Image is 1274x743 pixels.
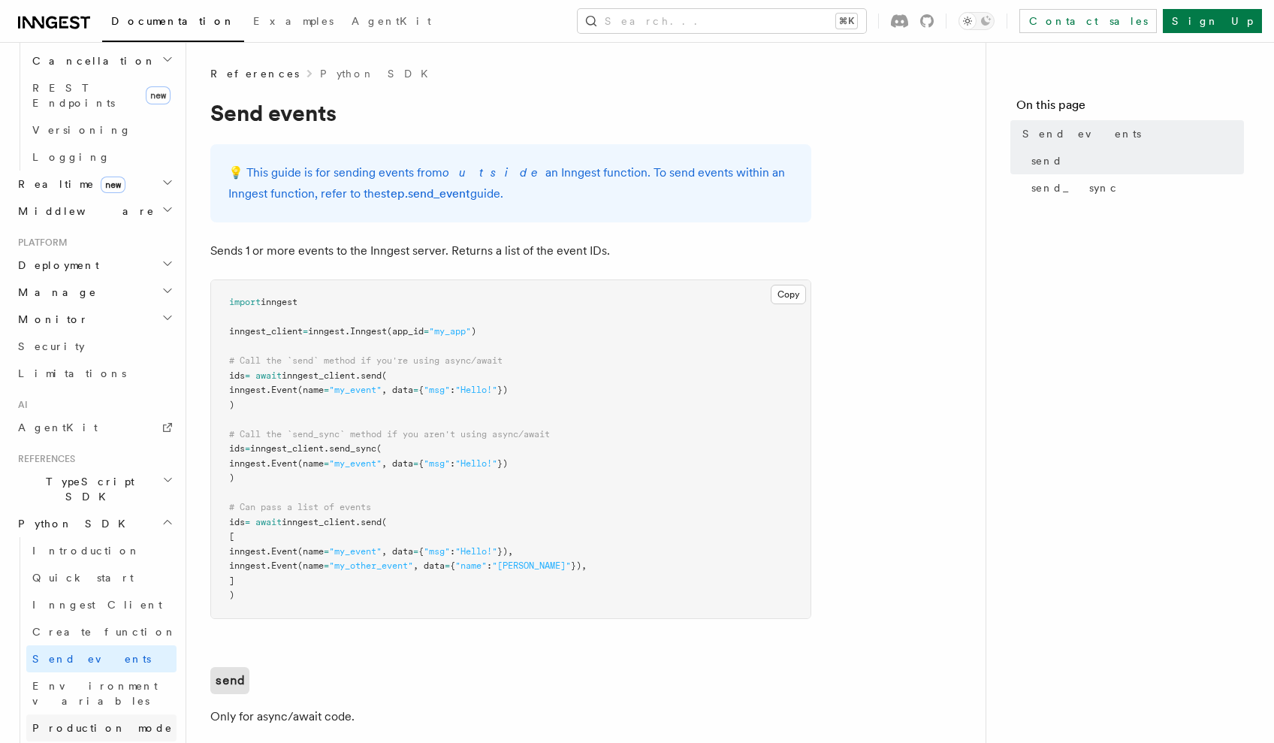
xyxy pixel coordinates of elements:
[455,546,497,557] span: "Hello!"
[297,385,324,395] span: (name
[1025,147,1244,174] a: send
[26,116,177,143] a: Versioning
[12,333,177,360] a: Security
[210,667,249,694] a: send
[497,458,508,469] span: })
[424,458,450,469] span: "msg"
[229,355,503,366] span: # Call the `send` method if you're using async/await
[12,258,99,273] span: Deployment
[18,367,126,379] span: Limitations
[836,14,857,29] kbd: ⌘K
[32,545,140,557] span: Introduction
[244,5,343,41] a: Examples
[345,326,350,337] span: .
[229,546,271,557] span: inngest.
[1163,9,1262,33] a: Sign Up
[210,240,811,261] p: Sends 1 or more events to the Inngest server. Returns a list of the event IDs.
[26,47,177,74] button: Cancellation
[329,546,382,557] span: "my_event"
[455,458,497,469] span: "Hello!"
[146,86,171,104] span: new
[282,517,355,527] span: inngest_client
[255,517,282,527] span: await
[355,370,361,381] span: .
[271,546,297,557] span: Event
[26,591,177,618] a: Inngest Client
[352,15,431,27] span: AgentKit
[26,53,156,68] span: Cancellation
[229,560,271,571] span: inngest.
[32,151,110,163] span: Logging
[424,326,429,337] span: =
[12,516,134,531] span: Python SDK
[497,385,508,395] span: })
[324,385,329,395] span: =
[229,502,371,512] span: # Can pass a list of events
[497,546,513,557] span: }),
[32,599,162,611] span: Inngest Client
[381,186,470,201] a: step.send_event
[26,143,177,171] a: Logging
[229,443,245,454] span: ids
[382,458,413,469] span: , data
[261,297,297,307] span: inngest
[12,453,75,465] span: References
[12,285,97,300] span: Manage
[102,5,244,42] a: Documentation
[12,177,125,192] span: Realtime
[324,458,329,469] span: =
[229,326,303,337] span: inngest_client
[1016,96,1244,120] h4: On this page
[387,326,424,337] span: (app_id
[12,474,162,504] span: TypeScript SDK
[229,370,245,381] span: ids
[413,546,418,557] span: =
[376,443,382,454] span: (
[210,99,811,126] h1: Send events
[12,414,177,441] a: AgentKit
[450,560,455,571] span: {
[32,653,151,665] span: Send events
[382,370,387,381] span: (
[18,340,85,352] span: Security
[12,279,177,306] button: Manage
[1031,180,1119,195] span: send_sync
[26,645,177,672] a: Send events
[361,370,382,381] span: send
[12,306,177,333] button: Monitor
[271,458,297,469] span: Event
[32,626,177,638] span: Create function
[455,560,487,571] span: "name"
[442,165,545,180] em: outside
[18,421,98,433] span: AgentKit
[12,204,155,219] span: Middleware
[26,714,177,741] a: Production mode
[12,510,177,537] button: Python SDK
[571,560,587,571] span: }),
[32,82,115,109] span: REST Endpoints
[771,285,806,304] button: Copy
[245,370,250,381] span: =
[445,560,450,571] span: =
[101,177,125,193] span: new
[324,560,329,571] span: =
[250,443,324,454] span: inngest_client
[26,74,177,116] a: REST Endpointsnew
[12,252,177,279] button: Deployment
[343,5,440,41] a: AgentKit
[229,531,234,542] span: [
[1019,9,1157,33] a: Contact sales
[382,517,387,527] span: (
[324,443,329,454] span: .
[32,572,134,584] span: Quick start
[12,312,89,327] span: Monitor
[229,517,245,527] span: ids
[12,171,177,198] button: Realtimenew
[418,458,424,469] span: {
[228,162,793,204] p: 💡️ This guide is for sending events from an Inngest function. To send events within an Inngest fu...
[297,560,324,571] span: (name
[329,458,382,469] span: "my_event"
[12,399,28,411] span: AI
[12,468,177,510] button: TypeScript SDK
[26,672,177,714] a: Environment variables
